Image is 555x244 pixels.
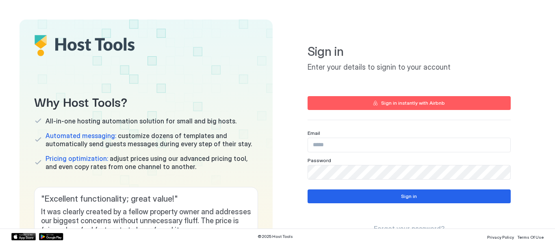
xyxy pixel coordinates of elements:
[46,154,258,171] span: adjust prices using our advanced pricing tool, and even copy rates from one channel to another.
[517,235,544,240] span: Terms Of Use
[487,235,514,240] span: Privacy Policy
[46,154,108,163] span: Pricing optimization:
[381,99,445,107] div: Sign in instantly with Airbnb
[487,232,514,241] a: Privacy Policy
[308,63,511,72] span: Enter your details to signin to your account
[308,165,510,179] input: Input Field
[308,96,511,110] button: Sign in instantly with Airbnb
[308,138,510,152] input: Input Field
[41,194,251,204] span: " Excellent functionality; great value! "
[46,117,236,125] span: All-in-one hosting automation solution for small and big hosts.
[46,132,116,140] span: Automated messaging:
[258,234,293,239] span: © 2025 Host Tools
[46,132,258,148] span: customize dozens of templates and automatically send guests messages during every step of their s...
[374,224,444,233] a: Forgot your password?
[41,207,251,235] span: It was clearly created by a fellow property owner and addresses our biggest concerns without unne...
[308,130,320,136] span: Email
[374,224,444,233] span: Forgot your password?
[401,193,417,200] div: Sign in
[11,233,36,240] a: App Store
[308,157,331,163] span: Password
[39,233,63,240] a: Google Play Store
[308,44,511,59] span: Sign in
[517,232,544,241] a: Terms Of Use
[308,189,511,203] button: Sign in
[34,92,258,110] span: Why Host Tools?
